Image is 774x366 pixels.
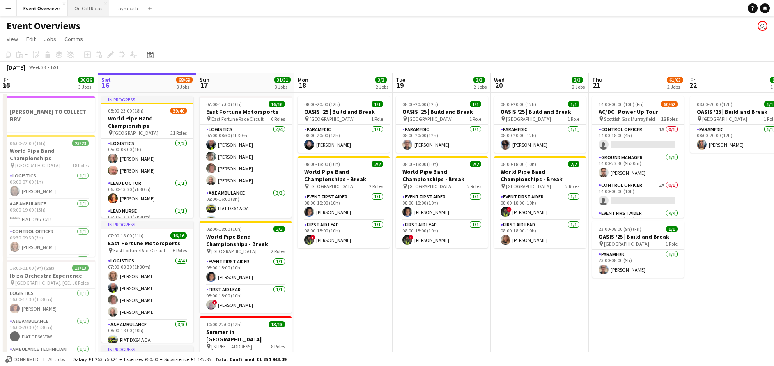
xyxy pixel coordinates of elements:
[271,343,285,350] span: 8 Roles
[13,357,39,362] span: Confirmed
[170,130,187,136] span: 21 Roles
[298,168,390,183] h3: World Pipe Band Championships - Break
[27,64,48,70] span: Week 33
[467,183,481,189] span: 2 Roles
[26,35,36,43] span: Edit
[15,280,75,286] span: [GEOGRAPHIC_DATA], [GEOGRAPHIC_DATA]
[298,220,390,248] app-card-role: First Aid Lead1/108:00-18:00 (10h)![PERSON_NAME]
[3,135,95,257] div: 06:00-22:00 (16h)23/23World Pipe Band Championships [GEOGRAPHIC_DATA]18 RolesLogistics1/106:00-07...
[273,226,285,232] span: 2/2
[3,227,95,255] app-card-role: Control Officer1/106:30-09:30 (3h)[PERSON_NAME]
[200,257,292,285] app-card-role: Event First Aider1/108:00-18:00 (10h)[PERSON_NAME]
[690,76,697,83] span: Fri
[310,235,315,240] span: !
[3,171,95,199] app-card-role: Logistics1/106:00-07:00 (1h)[PERSON_NAME]
[7,63,25,71] div: [DATE]
[275,84,290,90] div: 3 Jobs
[15,162,60,168] span: [GEOGRAPHIC_DATA]
[396,156,488,248] app-job-card: 08:00-18:00 (10h)2/2World Pipe Band Championships - Break [GEOGRAPHIC_DATA]2 RolesEvent First Aid...
[200,221,292,313] div: 08:00-18:00 (10h)2/2World Pipe Band Championships - Break [GEOGRAPHIC_DATA]2 RolesEvent First Aid...
[78,84,94,90] div: 3 Jobs
[506,183,551,189] span: [GEOGRAPHIC_DATA]
[494,220,586,248] app-card-role: First Aid Lead1/108:00-18:00 (10h)[PERSON_NAME]
[2,81,10,90] span: 15
[101,221,193,343] div: In progress07:00-18:00 (11h)16/16East Fortune Motorsports East Fortune Race Circuit6 RolesLogisti...
[494,192,586,220] app-card-role: Event First Aider1/108:00-18:00 (10h)![PERSON_NAME]
[396,108,488,115] h3: OASIS '25 | Build and Break
[269,321,285,327] span: 13/13
[372,101,383,107] span: 1/1
[7,20,80,32] h1: Event Overviews
[494,125,586,153] app-card-role: Paramedic1/108:00-20:00 (12h)[PERSON_NAME]
[274,77,291,83] span: 31/31
[296,81,308,90] span: 18
[396,168,488,183] h3: World Pipe Band Championships - Break
[592,125,684,153] app-card-role: Control Officer1A0/114:00-18:00 (4h)
[64,35,83,43] span: Comms
[396,96,488,153] app-job-card: 08:00-20:00 (12h)1/1OASIS '25 | Build and Break [GEOGRAPHIC_DATA]1 RoleParamedic1/108:00-20:00 (1...
[469,116,481,122] span: 1 Role
[592,153,684,181] app-card-role: Ground Manager1/114:00-23:30 (9h30m)[PERSON_NAME]
[599,101,644,107] span: 14:00-00:00 (10h) (Fri)
[211,343,252,350] span: [STREET_ADDRESS]
[72,265,89,271] span: 13/13
[408,116,453,122] span: [GEOGRAPHIC_DATA]
[310,116,355,122] span: [GEOGRAPHIC_DATA]
[298,96,390,153] div: 08:00-20:00 (12h)1/1OASIS '25 | Build and Break [GEOGRAPHIC_DATA]1 RoleParamedic1/108:00-20:00 (1...
[200,233,292,248] h3: World Pipe Band Championships - Break
[3,317,95,345] app-card-role: A&E Ambulance1/116:00-20:30 (4h30m)FIAT DP66 VRW
[572,84,585,90] div: 2 Jobs
[592,221,684,278] app-job-card: 23:00-08:00 (9h) (Fri)1/1OASIS '25 | Build and Break [GEOGRAPHIC_DATA]1 RoleParamedic1/123:00-08:...
[271,116,285,122] span: 6 Roles
[101,96,193,103] div: In progress
[501,101,536,107] span: 08:00-20:00 (12h)
[3,34,21,44] a: View
[506,116,551,122] span: [GEOGRAPHIC_DATA]
[298,76,308,83] span: Mon
[101,179,193,207] app-card-role: Lead Doctor1/106:00-13:30 (7h30m)[PERSON_NAME]
[376,84,388,90] div: 2 Jobs
[100,81,111,90] span: 16
[567,116,579,122] span: 1 Role
[3,76,10,83] span: Fri
[78,77,94,83] span: 36/36
[44,35,56,43] span: Jobs
[697,101,733,107] span: 08:00-20:00 (12h)
[474,84,487,90] div: 2 Jobs
[3,96,95,132] app-job-card: [PERSON_NAME] TO COLLECT RRV
[592,108,684,115] h3: AC/DC | Power Up Tour
[666,241,678,247] span: 1 Role
[101,221,193,228] div: In progress
[409,235,413,240] span: !
[108,232,144,239] span: 07:00-18:00 (11h)
[375,77,387,83] span: 3/3
[667,84,683,90] div: 2 Jobs
[702,116,747,122] span: [GEOGRAPHIC_DATA]
[211,116,264,122] span: East Fortune Race Circuit
[170,108,187,114] span: 39/40
[23,34,39,44] a: Edit
[3,289,95,317] app-card-role: Logistics1/116:00-17:30 (1h30m)[PERSON_NAME]
[396,125,488,153] app-card-role: Paramedic1/108:00-20:00 (12h)[PERSON_NAME]
[592,96,684,218] div: 14:00-00:00 (10h) (Fri)60/62AC/DC | Power Up Tour Scottish Gas Murrayfield18 RolesControl Officer...
[396,220,488,248] app-card-role: First Aid Lead1/108:00-18:00 (10h)![PERSON_NAME]
[206,321,242,327] span: 10:00-22:00 (12h)
[395,81,405,90] span: 19
[661,116,678,122] span: 18 Roles
[101,96,193,218] app-job-card: In progress05:00-23:00 (18h)39/40World Pipe Band Championships [GEOGRAPHIC_DATA]21 RolesLogistics...
[68,0,109,16] button: On Call Rotas
[304,161,340,167] span: 08:00-18:00 (10h)
[667,77,683,83] span: 61/63
[108,108,144,114] span: 05:00-23:00 (18h)
[10,265,54,271] span: 16:00-01:00 (9h) (Sat)
[758,21,767,31] app-user-avatar: Operations Team
[568,101,579,107] span: 1/1
[113,130,158,136] span: [GEOGRAPHIC_DATA]
[371,116,383,122] span: 1 Role
[17,0,68,16] button: Event Overviews
[591,81,602,90] span: 21
[3,199,95,227] app-card-role: A&E Ambulance1/106:00-19:00 (13h)FIAT DY67 CZB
